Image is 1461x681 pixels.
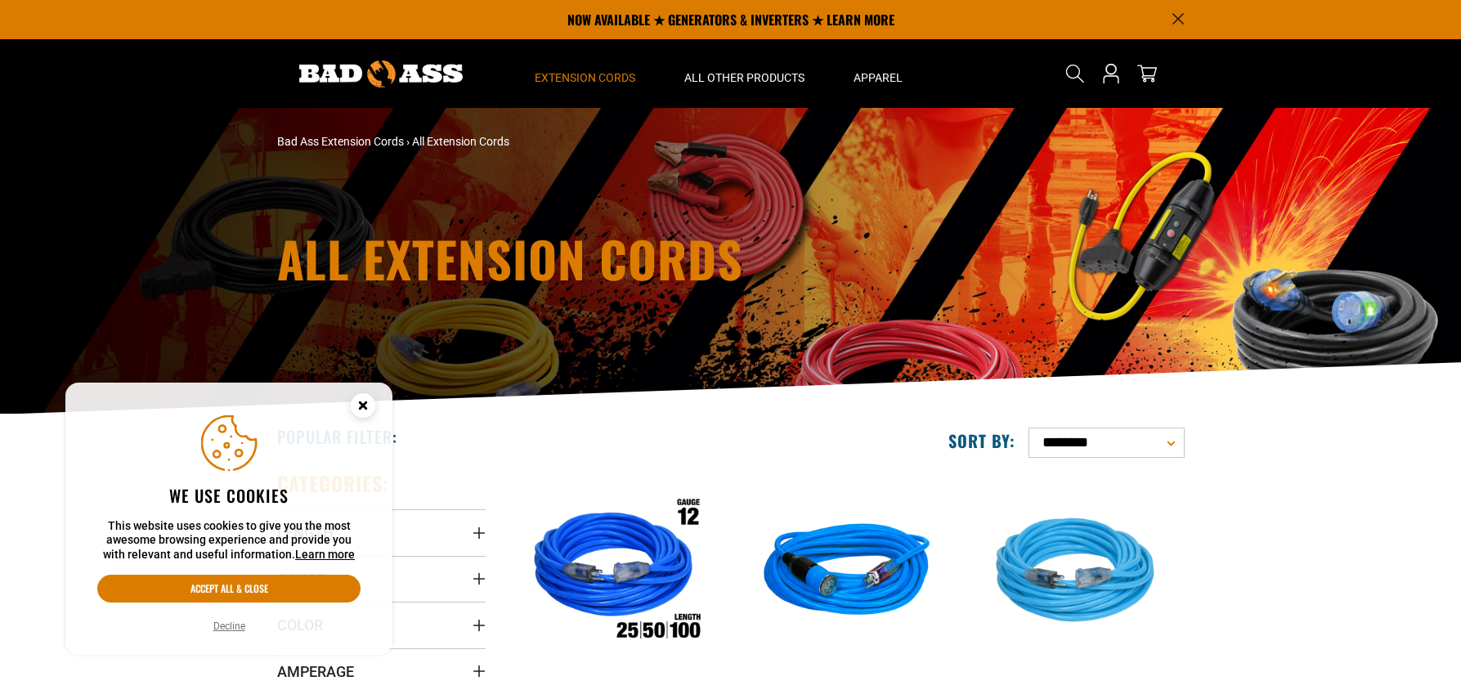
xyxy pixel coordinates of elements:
[295,548,355,561] a: Learn more
[208,618,250,634] button: Decline
[535,70,635,85] span: Extension Cords
[511,479,717,667] img: Outdoor Dual Lighted Extension Cord w/ Safety CGM
[97,519,361,562] p: This website uses cookies to give you the most awesome browsing experience and provide you with r...
[829,39,927,108] summary: Apparel
[977,479,1183,667] img: Light Blue
[299,60,463,87] img: Bad Ass Extension Cords
[97,485,361,506] h2: We use cookies
[277,135,404,148] a: Bad Ass Extension Cords
[277,662,354,681] span: Amperage
[744,479,950,667] img: blue
[1062,60,1088,87] summary: Search
[277,133,874,150] nav: breadcrumbs
[510,39,660,108] summary: Extension Cords
[684,70,804,85] span: All Other Products
[412,135,509,148] span: All Extension Cords
[948,430,1015,451] label: Sort by:
[854,70,903,85] span: Apparel
[660,39,829,108] summary: All Other Products
[277,234,874,283] h1: All Extension Cords
[65,383,392,656] aside: Cookie Consent
[97,575,361,603] button: Accept all & close
[406,135,410,148] span: ›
